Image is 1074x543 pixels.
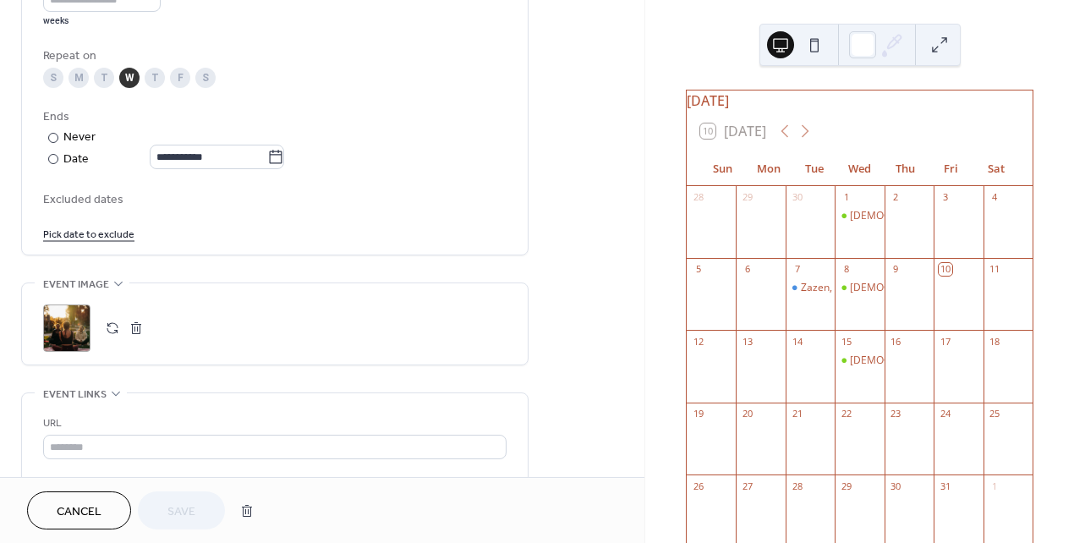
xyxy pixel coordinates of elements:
[43,386,107,403] span: Event links
[43,108,503,126] div: Ends
[700,152,746,186] div: Sun
[882,152,928,186] div: Thu
[791,480,803,492] div: 28
[692,263,704,276] div: 5
[692,191,704,204] div: 28
[741,408,753,420] div: 20
[890,408,902,420] div: 23
[68,68,89,88] div: M
[801,281,1073,295] div: Zazen, Kinhin, and Dokusan: 1:30-3:30 PM, Mountain Time
[27,491,131,529] button: Cancel
[939,335,951,348] div: 17
[890,480,902,492] div: 30
[687,90,1033,111] div: [DATE]
[840,191,852,204] div: 1
[890,191,902,204] div: 2
[840,408,852,420] div: 22
[791,335,803,348] div: 14
[43,276,109,293] span: Event image
[835,209,884,223] div: Zazen, Kinhin, Dharma Study: 6:00-7:30 PM Mountain Time
[94,68,114,88] div: T
[840,263,852,276] div: 8
[145,68,165,88] div: T
[890,263,902,276] div: 9
[792,152,837,186] div: Tue
[43,68,63,88] div: S
[43,472,503,490] div: Text to display
[791,263,803,276] div: 7
[63,150,284,169] div: Date
[890,335,902,348] div: 16
[43,47,503,65] div: Repeat on
[939,480,951,492] div: 31
[43,414,503,432] div: URL
[170,68,190,88] div: F
[195,68,216,88] div: S
[741,480,753,492] div: 27
[692,480,704,492] div: 26
[741,263,753,276] div: 6
[840,335,852,348] div: 15
[989,480,1001,492] div: 1
[989,335,1001,348] div: 18
[989,191,1001,204] div: 4
[989,408,1001,420] div: 25
[43,226,134,244] span: Pick date to exclude
[840,480,852,492] div: 29
[837,152,883,186] div: Wed
[57,503,101,521] span: Cancel
[786,281,835,295] div: Zazen, Kinhin, and Dokusan: 1:30-3:30 PM, Mountain Time
[43,15,161,27] div: weeks
[989,263,1001,276] div: 11
[835,354,884,368] div: Zazen, Kinhin, Dharma Study: 6:00-7:30 PM Mountain Time
[692,335,704,348] div: 12
[741,191,753,204] div: 29
[119,68,140,88] div: W
[791,191,803,204] div: 30
[791,408,803,420] div: 21
[939,408,951,420] div: 24
[63,129,96,146] div: Never
[741,335,753,348] div: 13
[939,191,951,204] div: 3
[746,152,792,186] div: Mon
[928,152,973,186] div: Fri
[835,281,884,295] div: Zazen, Kinhin, Dharma Study: 6:00-7:30 PM Mountain Time
[692,408,704,420] div: 19
[973,152,1019,186] div: Sat
[43,304,90,352] div: ;
[43,191,507,209] span: Excluded dates
[939,263,951,276] div: 10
